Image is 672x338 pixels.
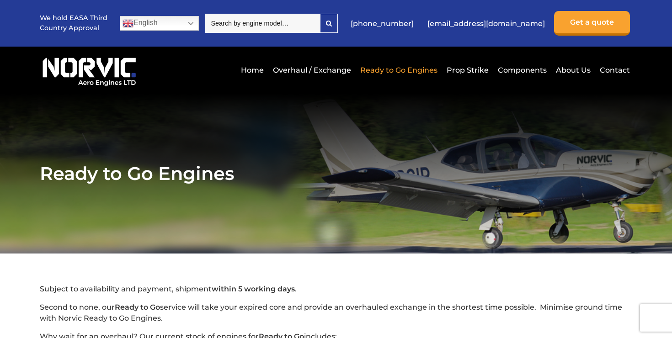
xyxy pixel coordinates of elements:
p: We hold EASA Third Country Approval [40,13,108,33]
img: Norvic Aero Engines logo [40,53,139,87]
a: Overhaul / Exchange [271,59,353,81]
strong: Ready to Go [115,303,160,312]
input: Search by engine model… [205,14,320,33]
a: Get a quote [554,11,630,36]
a: Prop Strike [444,59,491,81]
a: [EMAIL_ADDRESS][DOMAIN_NAME] [423,12,549,35]
p: Subject to availability and payment, shipment . [40,284,632,295]
strong: within 5 working days [212,285,295,293]
p: Second to none, our service will take your expired core and provide an overhauled exchange in the... [40,302,632,324]
a: [PHONE_NUMBER] [346,12,418,35]
img: en [123,18,133,29]
a: Contact [597,59,630,81]
h1: Ready to Go Engines [40,162,632,185]
a: Components [496,59,549,81]
a: English [120,16,199,31]
a: About Us [554,59,593,81]
a: Ready to Go Engines [358,59,440,81]
a: Home [239,59,266,81]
